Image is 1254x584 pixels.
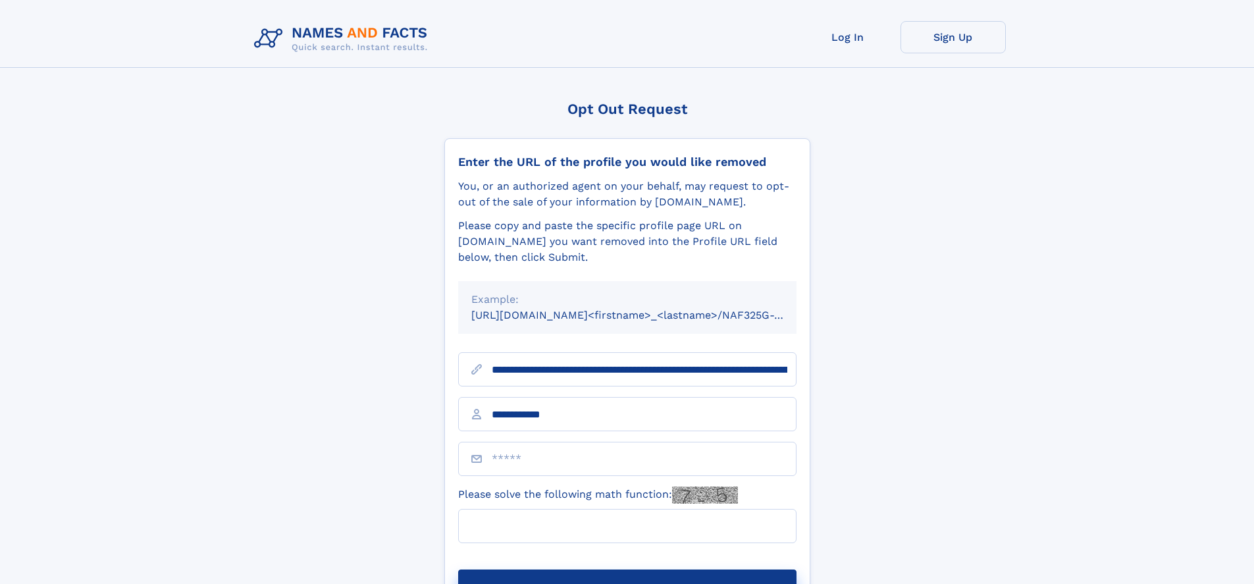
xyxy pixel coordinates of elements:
div: Opt Out Request [444,101,810,117]
img: Logo Names and Facts [249,21,438,57]
div: Enter the URL of the profile you would like removed [458,155,797,169]
div: Please copy and paste the specific profile page URL on [DOMAIN_NAME] you want removed into the Pr... [458,218,797,265]
small: [URL][DOMAIN_NAME]<firstname>_<lastname>/NAF325G-xxxxxxxx [471,309,822,321]
div: Example: [471,292,783,307]
label: Please solve the following math function: [458,487,738,504]
a: Log In [795,21,901,53]
a: Sign Up [901,21,1006,53]
div: You, or an authorized agent on your behalf, may request to opt-out of the sale of your informatio... [458,178,797,210]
